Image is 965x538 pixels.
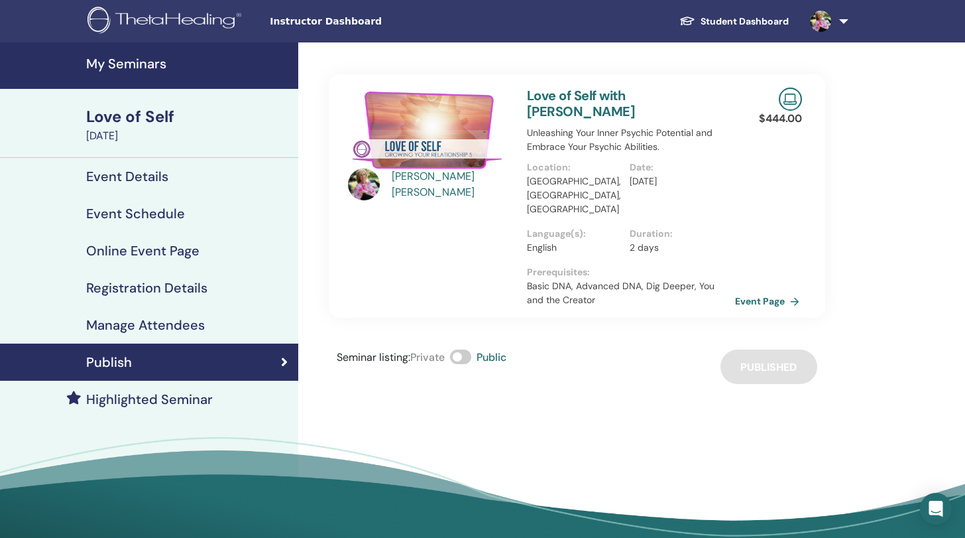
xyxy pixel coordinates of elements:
[86,168,168,184] h4: Event Details
[920,493,952,525] div: Open Intercom Messenger
[86,128,290,144] div: [DATE]
[630,174,724,188] p: [DATE]
[348,88,511,172] img: Love of Self
[392,168,514,200] a: [PERSON_NAME] [PERSON_NAME]
[86,56,290,72] h4: My Seminars
[86,280,207,296] h4: Registration Details
[86,391,213,407] h4: Highlighted Seminar
[630,241,724,255] p: 2 days
[527,241,622,255] p: English
[87,7,246,36] img: logo.png
[86,206,185,222] h4: Event Schedule
[759,111,802,127] p: $ 444.00
[86,317,205,333] h4: Manage Attendees
[527,279,733,307] p: Basic DNA, Advanced DNA, Dig Deeper, You and the Creator
[527,174,622,216] p: [GEOGRAPHIC_DATA], [GEOGRAPHIC_DATA], [GEOGRAPHIC_DATA]
[477,350,506,364] span: Public
[86,105,290,128] div: Love of Self
[86,354,132,370] h4: Publish
[337,350,410,364] span: Seminar listing :
[527,265,733,279] p: Prerequisites :
[527,161,622,174] p: Location :
[669,9,799,34] a: Student Dashboard
[527,227,622,241] p: Language(s) :
[679,15,695,27] img: graduation-cap-white.svg
[630,161,724,174] p: Date :
[630,227,724,241] p: Duration :
[78,105,298,144] a: Love of Self[DATE]
[810,11,831,32] img: default.jpg
[779,88,802,111] img: Live Online Seminar
[527,87,635,120] a: Love of Self with [PERSON_NAME]
[270,15,469,29] span: Instructor Dashboard
[348,168,380,200] img: default.jpg
[410,350,445,364] span: Private
[86,243,199,259] h4: Online Event Page
[527,126,733,154] p: Unleashing Your Inner Psychic Potential and Embrace Your Psychic Abilities.
[735,291,805,311] a: Event Page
